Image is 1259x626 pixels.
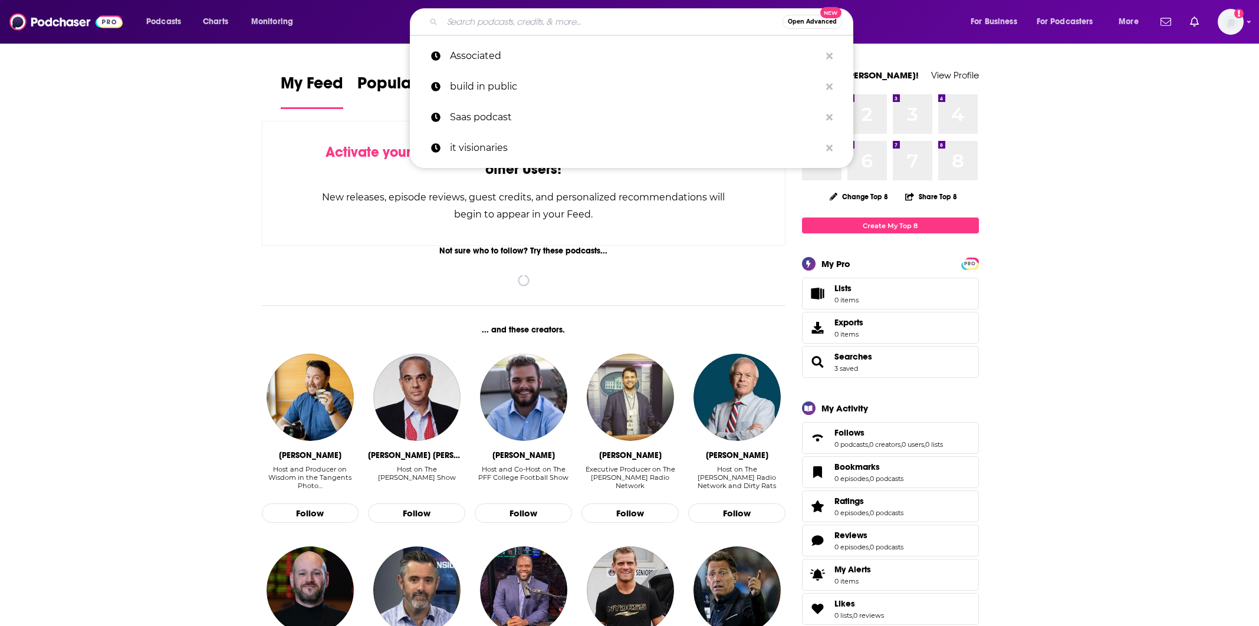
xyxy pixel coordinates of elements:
[834,351,872,362] span: Searches
[279,450,341,460] div: John Mansfield
[802,70,919,81] a: Welcome [PERSON_NAME]!
[251,14,293,30] span: Monitoring
[599,450,662,460] div: Taylor Cormier
[450,133,820,163] p: it visionaries
[834,296,859,304] span: 0 items
[581,503,679,523] button: Follow
[1110,12,1153,31] button: open menu
[900,440,902,449] span: ,
[475,503,572,523] button: Follow
[368,503,465,523] button: Follow
[806,532,830,549] a: Reviews
[834,496,864,506] span: Ratings
[870,475,903,483] a: 0 podcasts
[806,354,830,370] a: Searches
[357,73,458,109] a: Popular Feed
[450,41,820,71] p: Associated
[806,601,830,617] a: Likes
[806,464,830,480] a: Bookmarks
[1218,9,1244,35] button: Show profile menu
[581,465,679,490] div: Executive Producer on The Howie Carr Radio Network
[802,456,979,488] span: Bookmarks
[963,259,977,268] a: PRO
[925,440,943,449] a: 0 lists
[963,259,977,268] span: PRO
[203,14,228,30] span: Charts
[870,509,903,517] a: 0 podcasts
[869,543,870,551] span: ,
[1234,9,1244,18] svg: Add a profile image
[1185,12,1204,32] a: Show notifications dropdown
[262,503,359,523] button: Follow
[806,566,830,583] span: My Alerts
[806,430,830,446] a: Follows
[587,354,674,441] a: Taylor Cormier
[834,364,858,373] a: 3 saved
[834,564,871,575] span: My Alerts
[821,258,850,269] div: My Pro
[902,440,924,449] a: 0 users
[802,312,979,344] a: Exports
[321,189,727,223] div: New releases, episode reviews, guest credits, and personalized recommendations will begin to appe...
[262,246,786,256] div: Not sure who to follow? Try these podcasts...
[834,427,943,438] a: Follows
[1218,9,1244,35] span: Logged in as mdaniels
[802,422,979,454] span: Follows
[1029,12,1110,31] button: open menu
[971,14,1017,30] span: For Business
[688,465,785,490] div: Host on The [PERSON_NAME] Radio Network and Dirty Rats
[321,144,727,178] div: by following Podcasts, Creators, Lists, and other Users!
[1119,14,1139,30] span: More
[834,330,863,338] span: 0 items
[834,496,903,506] a: Ratings
[905,185,958,208] button: Share Top 8
[869,440,900,449] a: 0 creators
[281,73,343,100] span: My Feed
[195,12,235,31] a: Charts
[243,12,308,31] button: open menu
[834,283,859,294] span: Lists
[480,354,567,441] a: Austin Gayle
[821,403,868,414] div: My Activity
[869,475,870,483] span: ,
[802,490,979,522] span: Ratings
[368,465,465,482] div: Host on The [PERSON_NAME] Show
[1156,12,1176,32] a: Show notifications dropdown
[834,598,855,609] span: Likes
[373,354,461,441] img: John Calvin Batchelor
[368,450,465,460] div: John Calvin Batchelor
[410,102,853,133] a: Saas podcast
[802,218,979,233] a: Create My Top 8
[706,450,768,460] div: Howie Carr
[788,19,837,25] span: Open Advanced
[262,465,359,490] div: Host and Producer on Wisdom in the Tangents Photo…
[262,465,359,490] div: Host and Producer on Wisdom in the Tangents Photo…
[820,7,841,18] span: New
[783,15,842,29] button: Open AdvancedNew
[834,530,867,541] span: Reviews
[9,11,123,33] img: Podchaser - Follow, Share and Rate Podcasts
[834,530,903,541] a: Reviews
[834,440,868,449] a: 0 podcasts
[870,543,903,551] a: 0 podcasts
[823,189,896,204] button: Change Top 8
[834,577,871,585] span: 0 items
[802,346,979,378] span: Searches
[834,462,903,472] a: Bookmarks
[802,525,979,556] span: Reviews
[693,354,781,441] a: Howie Carr
[581,465,679,490] div: Executive Producer on The [PERSON_NAME] Radio Network
[802,593,979,625] span: Likes
[1037,14,1093,30] span: For Podcasters
[368,465,465,490] div: Host on The John Batchelor Show
[834,475,869,483] a: 0 episodes
[852,611,853,620] span: ,
[853,611,884,620] a: 0 reviews
[442,12,783,31] input: Search podcasts, credits, & more...
[802,559,979,591] a: My Alerts
[267,354,354,441] img: John Mansfield
[931,70,979,81] a: View Profile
